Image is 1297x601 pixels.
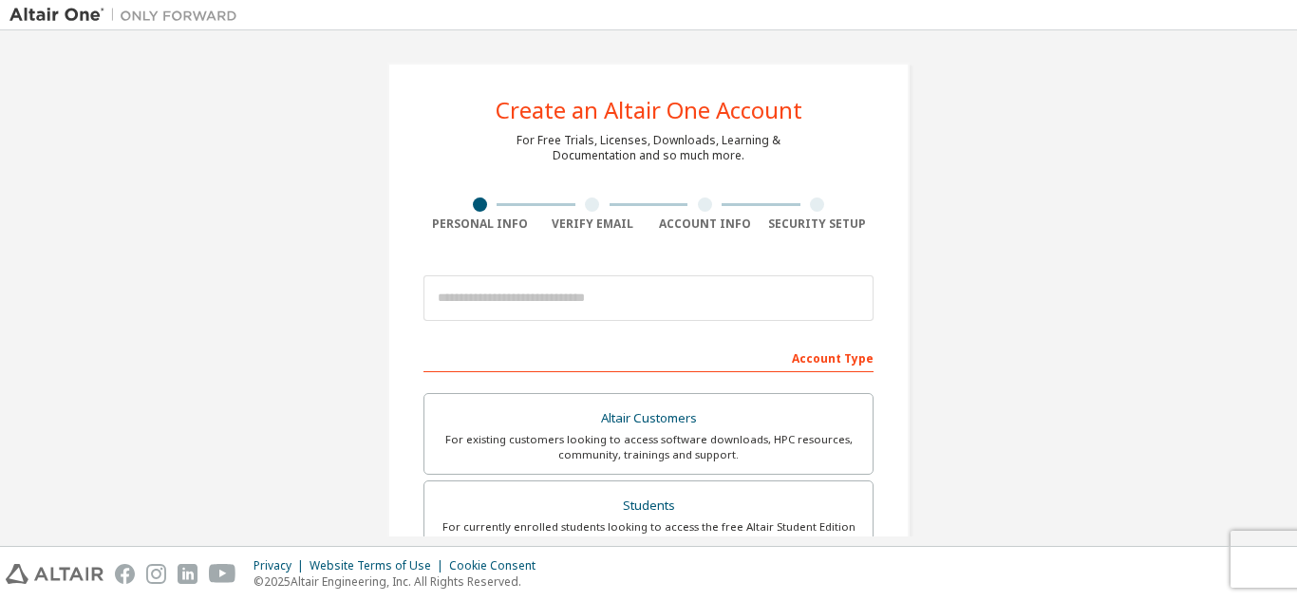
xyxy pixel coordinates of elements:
[254,558,310,573] div: Privacy
[648,216,761,232] div: Account Info
[449,558,547,573] div: Cookie Consent
[517,133,780,163] div: For Free Trials, Licenses, Downloads, Learning & Documentation and so much more.
[436,493,861,519] div: Students
[178,564,197,584] img: linkedin.svg
[496,99,802,122] div: Create an Altair One Account
[146,564,166,584] img: instagram.svg
[423,216,536,232] div: Personal Info
[423,342,874,372] div: Account Type
[6,564,103,584] img: altair_logo.svg
[436,432,861,462] div: For existing customers looking to access software downloads, HPC resources, community, trainings ...
[436,519,861,550] div: For currently enrolled students looking to access the free Altair Student Edition bundle and all ...
[761,216,874,232] div: Security Setup
[436,405,861,432] div: Altair Customers
[9,6,247,25] img: Altair One
[536,216,649,232] div: Verify Email
[115,564,135,584] img: facebook.svg
[254,573,547,590] p: © 2025 Altair Engineering, Inc. All Rights Reserved.
[310,558,449,573] div: Website Terms of Use
[209,564,236,584] img: youtube.svg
